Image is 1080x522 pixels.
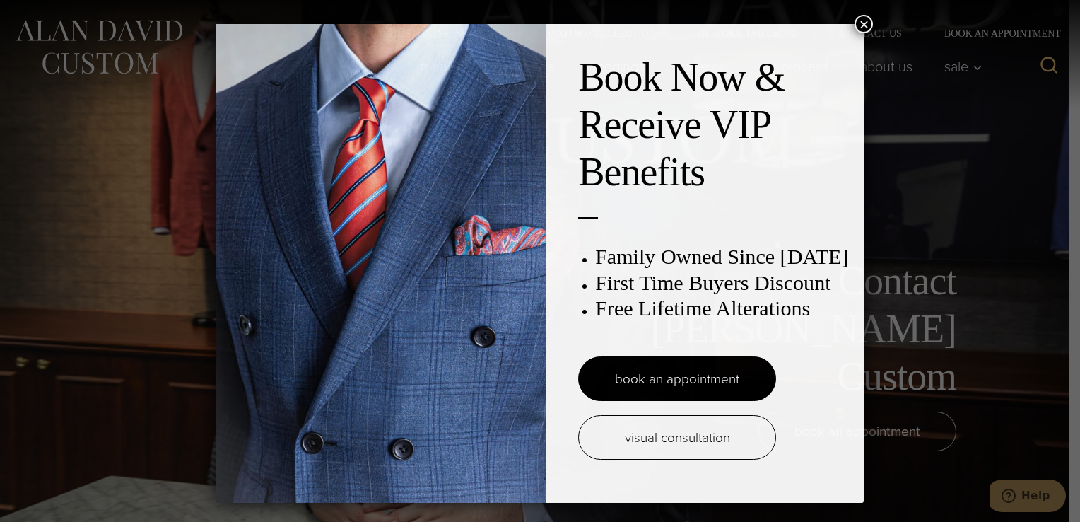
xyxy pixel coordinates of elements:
h3: Family Owned Since [DATE] [595,244,850,269]
a: visual consultation [578,415,776,460]
h3: First Time Buyers Discount [595,270,850,296]
a: book an appointment [578,356,776,401]
h2: Book Now & Receive VIP Benefits [578,54,850,197]
span: Help [32,10,61,23]
h3: Free Lifetime Alterations [595,296,850,321]
button: Close [855,15,873,33]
